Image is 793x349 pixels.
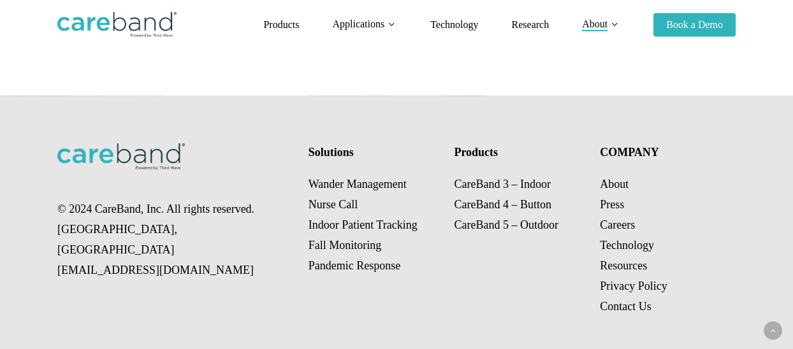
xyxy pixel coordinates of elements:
[600,198,624,211] a: Press
[454,218,558,231] a: CareBand 5 – Outdoor
[600,300,651,313] a: Contact Us
[582,19,620,30] a: About
[600,280,667,292] a: Privacy Policy
[582,18,607,29] span: About
[332,19,397,30] a: Applications
[511,19,549,30] span: Research
[263,19,299,30] span: Products
[764,322,782,340] a: Back to top
[454,178,550,190] a: CareBand 3 – Indoor
[600,239,654,252] a: Technology
[430,20,478,30] a: Technology
[332,18,384,29] span: Applications
[600,259,647,272] a: Resources
[600,143,732,161] h4: COMPANY
[454,198,551,211] a: CareBand 4 – Button
[309,143,440,161] h4: Solutions
[57,199,295,280] p: © 2024 CareBand, Inc. All rights reserved. [GEOGRAPHIC_DATA], [GEOGRAPHIC_DATA] [EMAIL_ADDRESS][D...
[511,20,549,30] a: Research
[653,20,736,30] a: Book a Demo
[600,178,629,190] a: About
[454,143,586,161] h4: Products
[263,20,299,30] a: Products
[430,19,478,30] span: Technology
[309,174,440,276] p: Wander Management Nurse Call Indoor Patient Tracking Fall Monitoring
[309,259,400,272] a: Pandemic Response
[666,19,723,30] span: Book a Demo
[600,218,635,231] a: Careers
